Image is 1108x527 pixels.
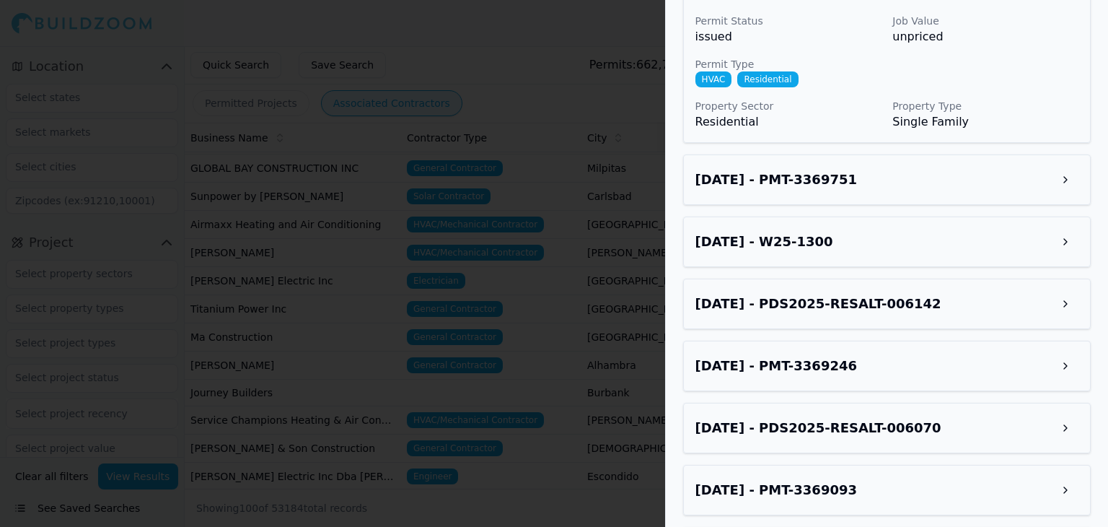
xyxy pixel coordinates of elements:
[695,57,1078,71] p: Permit Type
[695,113,881,131] p: Residential
[695,71,732,87] span: HVAC
[695,480,857,500] h3: [DATE] - PMT-3369093
[892,14,1078,28] p: Job Value
[695,294,941,314] h3: [DATE] - PDS2025-RESALT-006142
[695,170,857,190] h3: [DATE] - PMT-3369751
[695,232,833,252] h3: [DATE] - W25-1300
[892,113,1078,131] p: Single Family
[695,14,881,28] p: Permit Status
[695,28,881,45] p: issued
[695,418,941,438] h3: [DATE] - PDS2025-RESALT-006070
[695,356,857,376] h3: [DATE] - PMT-3369246
[737,71,798,87] span: Residential
[892,99,1078,113] p: Property Type
[892,28,1078,45] p: unpriced
[695,99,881,113] p: Property Sector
